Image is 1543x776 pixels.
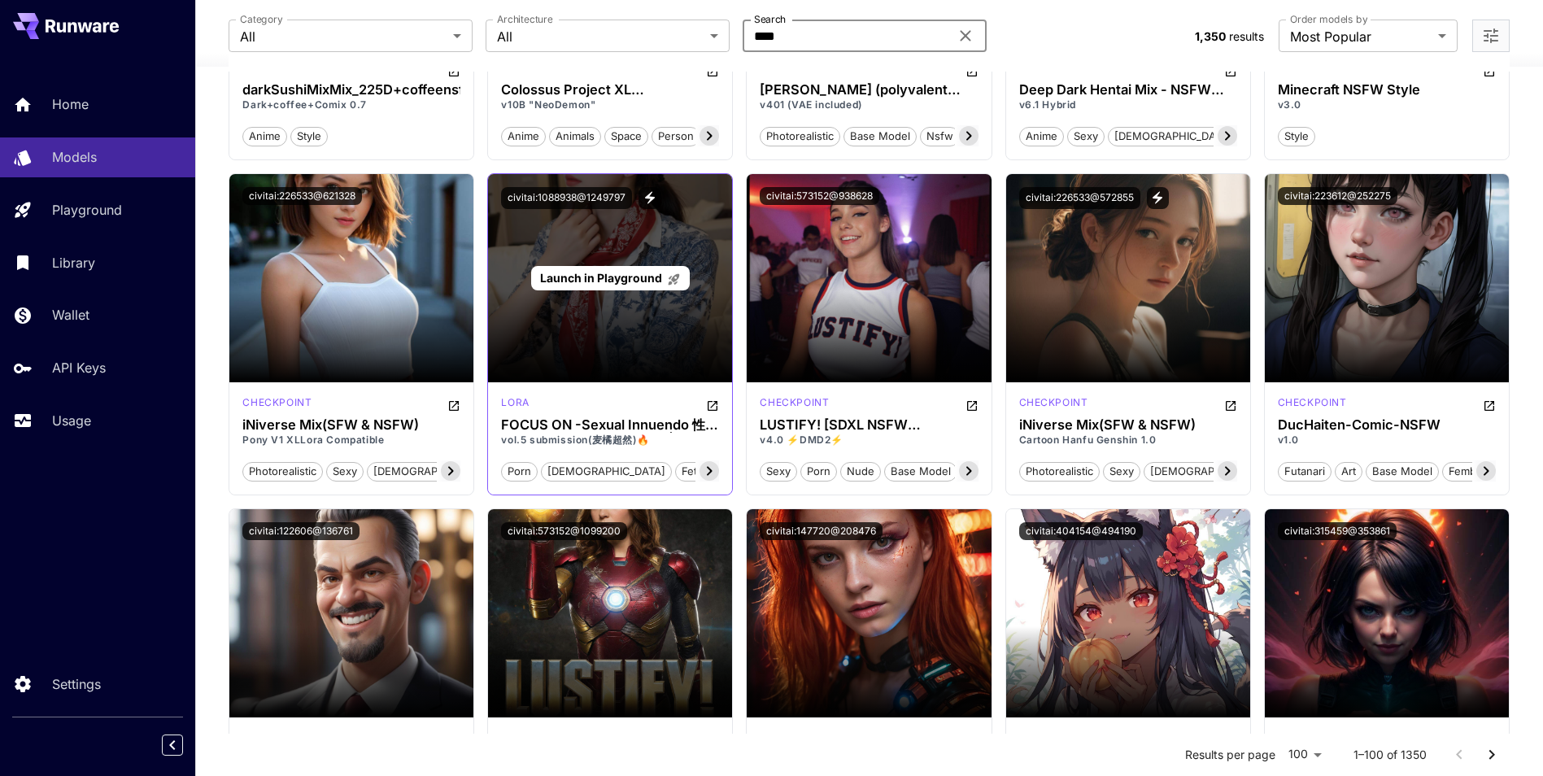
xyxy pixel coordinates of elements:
span: fetish [676,464,717,480]
button: View trigger words [1147,187,1169,209]
button: civitai:226533@621328 [242,187,362,205]
button: Open in CivitAI [1224,730,1237,750]
button: [DEMOGRAPHIC_DATA] [367,460,498,482]
div: Pony [242,395,312,415]
h3: iNiverse Mix(SFW & NSFW) [242,417,460,433]
button: sexy [760,460,797,482]
span: person [652,129,700,145]
p: checkpoint [1278,395,1347,410]
button: sexy [1103,460,1140,482]
button: civitai:404154@494190 [1019,522,1143,540]
button: style [1278,125,1315,146]
p: lora [501,395,529,410]
button: civitai:573152@938628 [760,187,879,205]
button: anime [1019,125,1064,146]
span: art [1336,464,1362,480]
div: SD 1.5 [1278,395,1347,415]
span: porn [502,464,537,480]
button: porn [800,460,837,482]
div: Iris Lux (polyvalent prototype/realistic/sfw/art/nsfw/porn/no refiner needed) [760,82,978,98]
span: sexy [1068,129,1104,145]
button: Open in CivitAI [706,395,719,415]
button: [DEMOGRAPHIC_DATA] [1144,460,1275,482]
button: View trigger words [639,187,660,209]
div: Chat Widget [1462,698,1543,776]
p: Dark+coffee+Comix 0.7 [242,98,460,112]
button: sexy [326,460,364,482]
button: anime [501,125,546,146]
span: nsfw [921,129,959,145]
div: 100 [1282,743,1327,766]
button: art [1335,460,1362,482]
p: Settings [52,674,101,694]
button: base model [884,460,957,482]
h3: iNiverse Mix(SFW & NSFW) [1019,417,1237,433]
span: Launch in Playground [540,271,662,285]
div: SD 1.5 [1278,730,1347,750]
h3: darkSushiMixMix_225D+coffeensfw_v10+Comix_v2.0 [242,82,460,98]
p: Home [52,94,89,114]
h3: LUSTIFY! [SDXL NSFW checkpoint] [760,417,978,433]
button: Open in CivitAI [1483,395,1496,415]
p: v1.0 [1278,433,1496,447]
h3: FOCUS ON -Sexual Innuendo 性暗示 NSFW LoRA - RedCraft | 红潮 IL PONY FLUX.1 [501,417,719,433]
button: civitai:315459@353861 [1278,522,1397,540]
button: Open in CivitAI [1224,395,1237,415]
button: base model [843,125,917,146]
div: SDXL 1.0 [501,730,570,750]
button: Open in CivitAI [447,395,460,415]
h3: DucHaiten-Comic-NSFW [1278,417,1496,433]
button: civitai:1088938@1249797 [501,187,632,209]
span: animals [550,129,600,145]
button: [DEMOGRAPHIC_DATA] [1108,125,1239,146]
div: Deep Dark Hentai Mix - NSFW Anime [1019,82,1237,98]
h3: Colossus Project XL (SFW&NSFW) [501,82,719,98]
p: Models [52,147,97,167]
a: Launch in Playground [531,266,690,291]
button: civitai:223612@252275 [1278,187,1397,205]
div: SDXL 1.0 [1019,395,1088,415]
button: nude [840,460,881,482]
h3: Minecraft NSFW Style [1278,82,1496,98]
span: [DEMOGRAPHIC_DATA] [1109,129,1238,145]
label: Category [240,12,283,26]
p: checkpoint [501,730,570,745]
span: 1,350 [1195,29,1226,43]
button: porn [501,460,538,482]
span: Most Popular [1290,27,1432,46]
button: style [290,125,328,146]
button: futanari [1278,460,1332,482]
button: femboy [1442,460,1495,482]
span: [DEMOGRAPHIC_DATA] [368,464,497,480]
span: space [605,129,647,145]
label: Search [754,12,786,26]
span: base model [885,464,957,480]
button: animals [549,125,601,146]
p: vol.5 submission(麦橘超然)🔥 [501,433,719,447]
span: porn [801,464,836,480]
span: anime [502,129,545,145]
p: checkpoint [242,730,312,745]
button: Open in CivitAI [965,395,979,415]
span: results [1229,29,1264,43]
p: Library [52,253,95,272]
p: API Keys [52,358,106,377]
span: All [497,27,704,46]
div: SDXL 1.0 [760,730,829,750]
span: nude [841,464,880,480]
button: [DEMOGRAPHIC_DATA] [541,460,672,482]
p: checkpoint [1019,730,1088,745]
p: checkpoint [1019,395,1088,410]
span: sexy [1104,464,1140,480]
span: base model [844,129,916,145]
span: style [1279,129,1314,145]
p: Pony V1 XLLora Compatible [242,433,460,447]
button: fetish [675,460,718,482]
